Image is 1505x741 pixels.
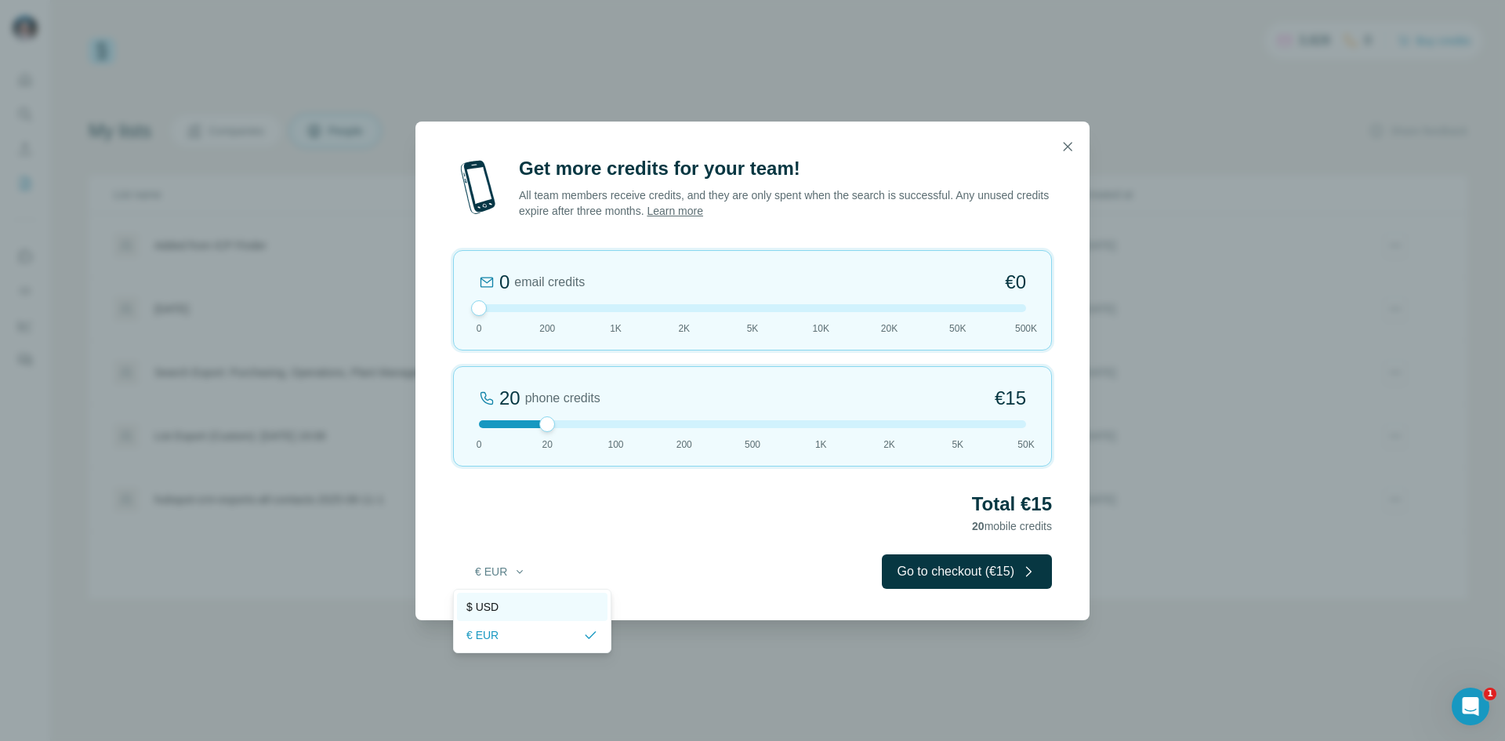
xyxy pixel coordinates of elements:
span: 2K [678,321,690,336]
span: 500 [745,438,760,452]
img: mobile-phone [453,156,503,219]
span: €15 [995,386,1026,411]
span: 5K [747,321,759,336]
iframe: Intercom live chat [1452,688,1489,725]
span: 200 [676,438,692,452]
span: phone credits [525,389,600,408]
span: mobile credits [972,520,1052,532]
span: 20 [972,520,985,532]
span: 2K [883,438,895,452]
span: 50K [1017,438,1034,452]
a: Learn more [647,205,703,217]
span: 200 [539,321,555,336]
span: 0 [477,438,482,452]
span: 1K [610,321,622,336]
span: 20K [881,321,898,336]
button: Go to checkout (€15) [882,554,1052,589]
span: 0 [477,321,482,336]
span: 5K [952,438,963,452]
span: 500K [1015,321,1037,336]
span: 10K [813,321,829,336]
span: 20 [542,438,553,452]
div: 0 [499,270,510,295]
h2: Total €15 [453,492,1052,517]
span: $ USD [466,599,499,615]
span: €0 [1005,270,1026,295]
span: 50K [949,321,966,336]
button: € EUR [464,558,537,586]
span: 100 [607,438,623,452]
div: 20 [499,386,520,411]
span: 1K [815,438,827,452]
p: All team members receive credits, and they are only spent when the search is successful. Any unus... [519,187,1052,219]
span: 1 [1484,688,1496,700]
span: email credits [514,273,585,292]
